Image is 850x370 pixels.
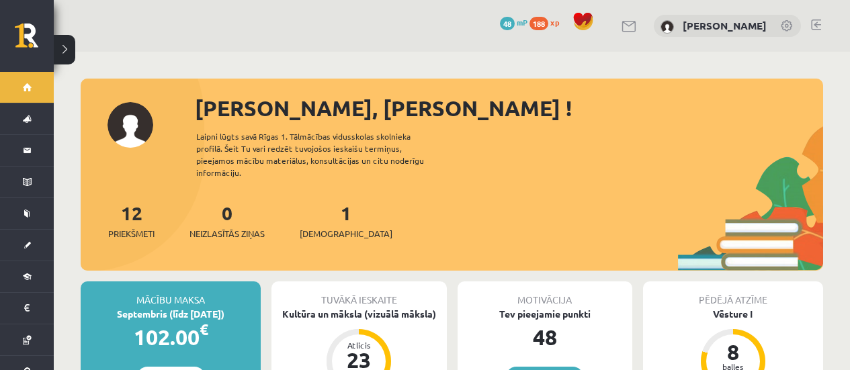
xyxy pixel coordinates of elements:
[339,341,379,349] div: Atlicis
[195,92,823,124] div: [PERSON_NAME], [PERSON_NAME] !
[81,307,261,321] div: Septembris (līdz [DATE])
[189,227,265,240] span: Neizlasītās ziņas
[15,24,54,57] a: Rīgas 1. Tālmācības vidusskola
[529,17,566,28] a: 188 xp
[189,201,265,240] a: 0Neizlasītās ziņas
[517,17,527,28] span: mP
[458,321,632,353] div: 48
[200,320,208,339] span: €
[271,307,446,321] div: Kultūra un māksla (vizuālā māksla)
[196,130,448,179] div: Laipni lūgts savā Rīgas 1. Tālmācības vidusskolas skolnieka profilā. Šeit Tu vari redzēt tuvojošo...
[500,17,527,28] a: 48 mP
[500,17,515,30] span: 48
[458,307,632,321] div: Tev pieejamie punkti
[550,17,559,28] span: xp
[81,281,261,307] div: Mācību maksa
[300,201,392,240] a: 1[DEMOGRAPHIC_DATA]
[458,281,632,307] div: Motivācija
[713,341,753,363] div: 8
[643,307,823,321] div: Vēsture I
[108,201,155,240] a: 12Priekšmeti
[683,19,767,32] a: [PERSON_NAME]
[300,227,392,240] span: [DEMOGRAPHIC_DATA]
[529,17,548,30] span: 188
[643,281,823,307] div: Pēdējā atzīme
[661,20,674,34] img: Paula Lilū Deksne
[108,227,155,240] span: Priekšmeti
[81,321,261,353] div: 102.00
[271,281,446,307] div: Tuvākā ieskaite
